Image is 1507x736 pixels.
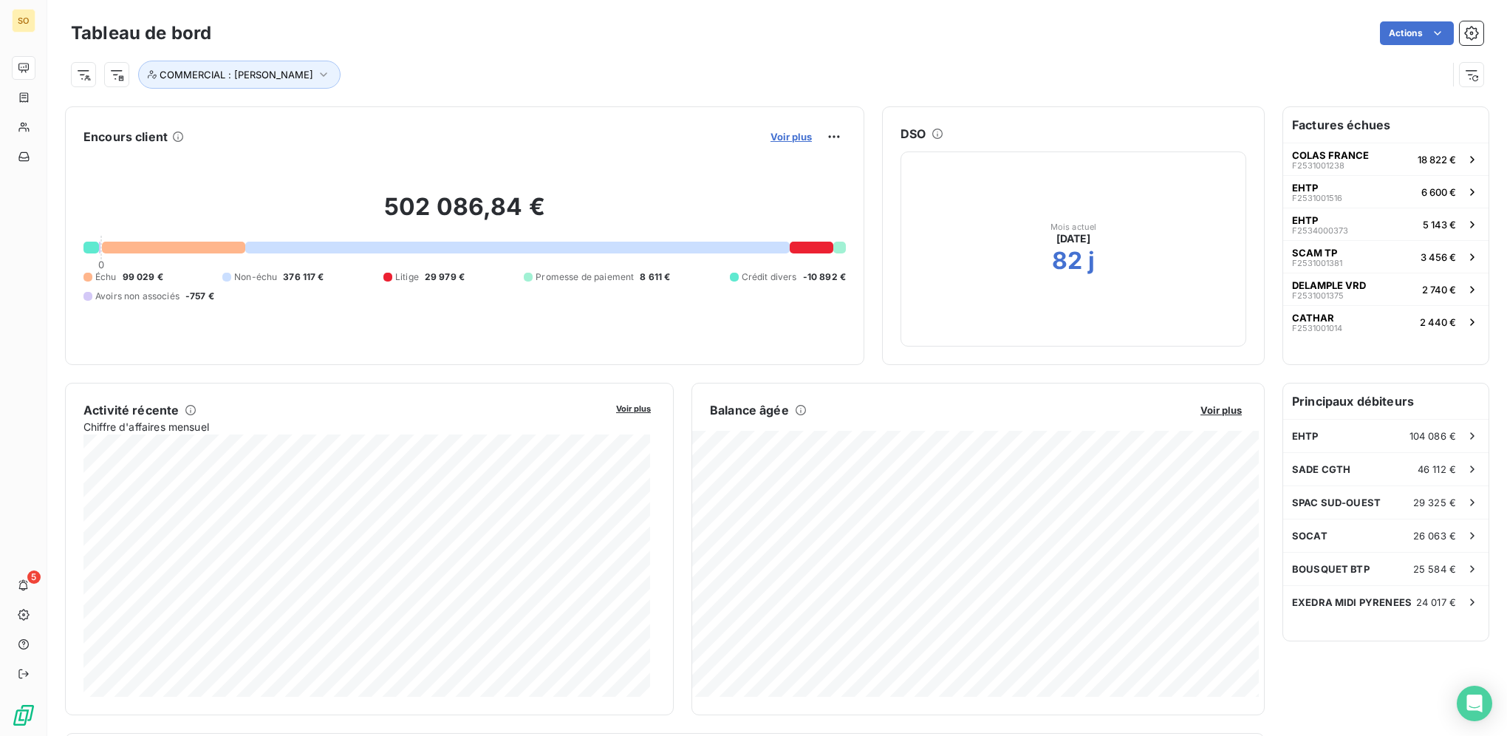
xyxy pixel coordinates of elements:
[766,130,816,143] button: Voir plus
[1292,430,1319,442] span: EHTP
[710,401,789,419] h6: Balance âgée
[395,270,419,284] span: Litige
[640,270,670,284] span: 8 611 €
[12,9,35,33] div: SO
[1421,251,1456,263] span: 3 456 €
[95,270,117,284] span: Échu
[1283,143,1489,175] button: COLAS FRANCEF253100123818 822 €
[1196,403,1246,417] button: Voir plus
[1283,240,1489,273] button: SCAM TPF25310013813 456 €
[1292,226,1348,235] span: F2534000373
[1422,284,1456,296] span: 2 740 €
[616,403,651,414] span: Voir plus
[185,290,214,303] span: -757 €
[1292,161,1344,170] span: F2531001238
[83,401,179,419] h6: Activité récente
[742,270,797,284] span: Crédit divers
[425,270,465,284] span: 29 979 €
[83,419,606,435] span: Chiffre d'affaires mensuel
[1413,563,1456,575] span: 25 584 €
[160,69,313,81] span: COMMERCIAL : [PERSON_NAME]
[1416,596,1456,608] span: 24 017 €
[1088,246,1095,276] h2: j
[1283,175,1489,208] button: EHTPF25310015166 600 €
[1283,273,1489,305] button: DELAMPLE VRDF25310013752 740 €
[1418,154,1456,166] span: 18 822 €
[1413,497,1456,508] span: 29 325 €
[901,125,926,143] h6: DSO
[71,20,211,47] h3: Tableau de bord
[1283,107,1489,143] h6: Factures échues
[95,290,180,303] span: Avoirs non associés
[803,270,846,284] span: -10 892 €
[612,401,655,415] button: Voir plus
[1292,214,1318,226] span: EHTP
[234,270,277,284] span: Non-échu
[1292,182,1318,194] span: EHTP
[83,192,846,236] h2: 502 086,84 €
[1292,149,1369,161] span: COLAS FRANCE
[283,270,324,284] span: 376 117 €
[1457,686,1492,721] div: Open Intercom Messenger
[1292,596,1412,608] span: EXEDRA MIDI PYRENEES
[27,570,41,584] span: 5
[1052,246,1082,276] h2: 82
[1056,231,1091,246] span: [DATE]
[536,270,634,284] span: Promesse de paiement
[1292,463,1350,475] span: SADE CGTH
[83,128,168,146] h6: Encours client
[1292,497,1381,508] span: SPAC SUD-OUEST
[1283,384,1489,419] h6: Principaux débiteurs
[1283,208,1489,240] button: EHTPF25340003735 143 €
[1292,279,1366,291] span: DELAMPLE VRD
[1292,259,1342,268] span: F2531001381
[1420,316,1456,328] span: 2 440 €
[123,270,163,284] span: 99 029 €
[1292,291,1344,300] span: F2531001375
[1421,186,1456,198] span: 6 600 €
[138,61,341,89] button: COMMERCIAL : [PERSON_NAME]
[1418,463,1456,475] span: 46 112 €
[1380,21,1454,45] button: Actions
[1409,430,1456,442] span: 104 086 €
[1292,563,1370,575] span: BOUSQUET BTP
[770,131,812,143] span: Voir plus
[1423,219,1456,231] span: 5 143 €
[98,259,104,270] span: 0
[1283,305,1489,338] button: CATHARF25310010142 440 €
[1200,404,1242,416] span: Voir plus
[1292,194,1342,202] span: F2531001516
[1292,247,1337,259] span: SCAM TP
[1292,324,1342,333] span: F2531001014
[1292,530,1327,542] span: SOCAT
[1292,312,1334,324] span: CATHAR
[1050,222,1097,231] span: Mois actuel
[1413,530,1456,542] span: 26 063 €
[12,703,35,727] img: Logo LeanPay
